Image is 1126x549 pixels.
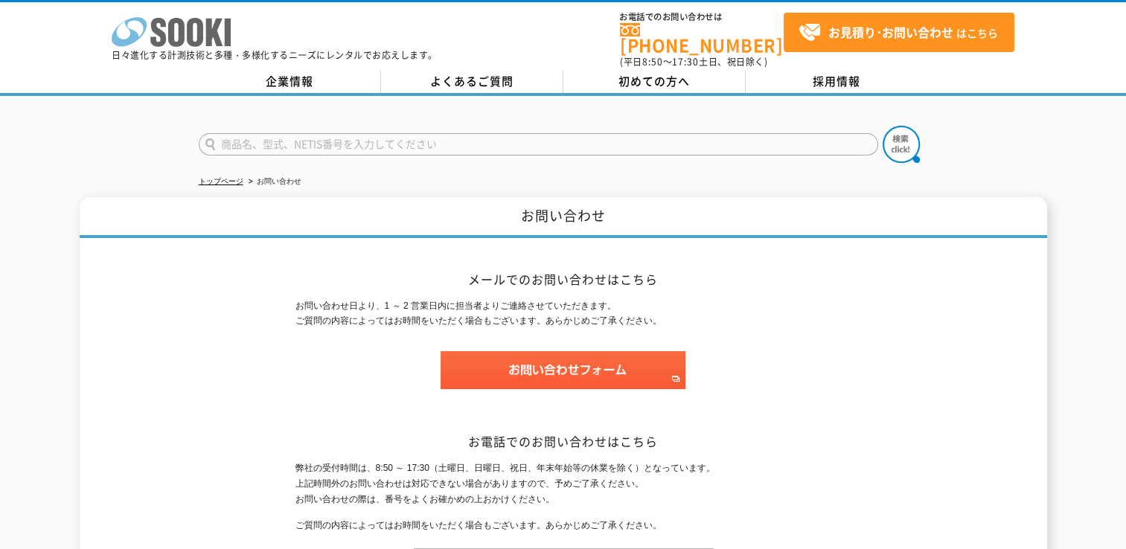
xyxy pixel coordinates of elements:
span: 初めての方へ [618,73,690,89]
img: btn_search.png [883,126,920,163]
a: トップページ [199,177,243,185]
span: お電話でのお問い合わせは [620,13,784,22]
a: 採用情報 [746,71,928,93]
span: 8:50 [642,55,663,68]
a: よくあるご質問 [381,71,563,93]
strong: お見積り･お問い合わせ [828,23,953,41]
a: 初めての方へ [563,71,746,93]
a: [PHONE_NUMBER] [620,23,784,54]
input: 商品名、型式、NETIS番号を入力してください [199,133,878,155]
span: はこちら [799,22,998,44]
p: 弊社の受付時間は、8:50 ～ 17:30（土曜日、日曜日、祝日、年末年始等の休業を除く）となっています。 上記時間外のお問い合わせは対応できない場合がありますので、予めご了承ください。 お問い... [295,460,831,507]
a: 企業情報 [199,71,381,93]
p: ご質問の内容によってはお時間をいただく場合もございます。あらかじめご了承ください。 [295,518,831,533]
li: お問い合わせ [246,174,301,190]
a: お問い合わせフォーム [441,376,685,386]
p: お問い合わせ日より、1 ～ 2 営業日内に担当者よりご連絡させていただきます。 ご質問の内容によってはお時間をいただく場合もございます。あらかじめご了承ください。 [295,298,831,330]
img: お問い合わせフォーム [441,351,685,389]
span: (平日 ～ 土日、祝日除く) [620,55,767,68]
h2: お電話でのお問い合わせはこちら [295,434,831,449]
h2: メールでのお問い合わせはこちら [295,272,831,287]
span: 17:30 [672,55,699,68]
p: 日々進化する計測技術と多種・多様化するニーズにレンタルでお応えします。 [112,51,438,60]
a: お見積り･お問い合わせはこちら [784,13,1014,52]
h1: お問い合わせ [80,197,1047,238]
